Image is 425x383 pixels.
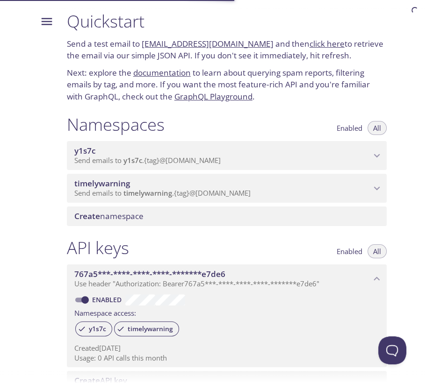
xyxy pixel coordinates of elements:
[67,237,129,258] h1: API keys
[74,188,251,198] span: Send emails to . {tag} @[DOMAIN_NAME]
[67,11,387,32] h1: Quickstart
[67,67,387,103] p: Next: explore the to learn about querying spam reports, filtering emails by tag, and more. If you...
[310,38,345,49] a: click here
[74,211,144,221] span: namespace
[142,38,274,49] a: [EMAIL_ADDRESS][DOMAIN_NAME]
[35,9,59,34] button: Menu
[367,244,387,258] button: All
[74,211,100,221] span: Create
[74,353,379,363] p: Usage: 0 API calls this month
[123,188,172,198] span: timelywarning
[67,141,387,170] div: y1s7c namespace
[74,145,96,156] span: y1s7c
[331,244,368,258] button: Enabled
[83,325,112,333] span: y1s7c
[331,121,368,135] button: Enabled
[114,321,179,336] div: timelywarning
[74,178,130,189] span: timelywarning
[67,174,387,203] div: timelywarning namespace
[91,295,125,304] a: Enabled
[122,325,179,333] span: timelywarning
[133,67,191,78] a: documentation
[174,91,252,102] a: GraphQL Playground
[67,114,165,135] h1: Namespaces
[74,305,136,319] label: Namespace access:
[75,321,112,336] div: y1s7c
[67,206,387,226] div: Create namespace
[67,38,387,62] p: Send a test email to and then to retrieve the email via our simple JSON API. If you don't see it ...
[74,156,221,165] span: Send emails to . {tag} @[DOMAIN_NAME]
[367,121,387,135] button: All
[74,343,379,353] p: Created [DATE]
[123,156,142,165] span: y1s7c
[378,336,406,364] iframe: Help Scout Beacon - Open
